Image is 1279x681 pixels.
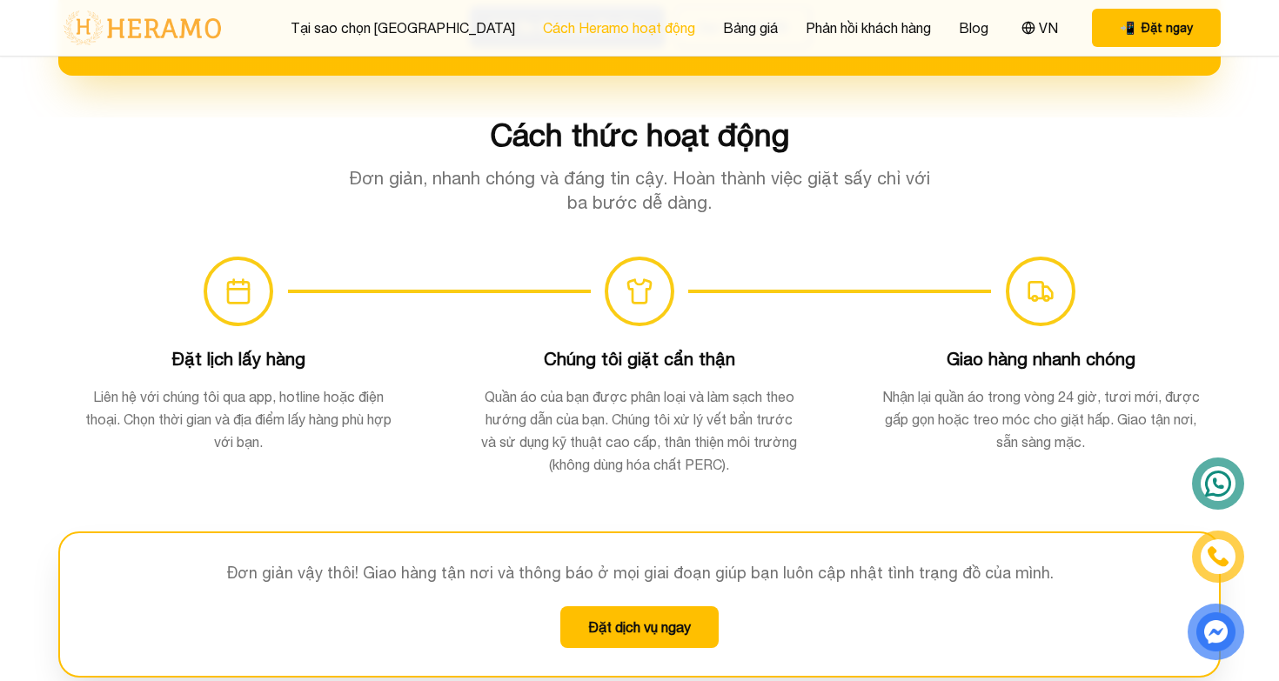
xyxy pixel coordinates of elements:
a: phone-icon [1195,533,1242,580]
img: logo-with-text.png [58,10,226,46]
p: Đơn giản, nhanh chóng và đáng tin cậy. Hoàn thành việc giặt sấy chỉ với ba bước dễ dàng. [347,166,932,215]
button: VN [1016,17,1063,39]
img: phone-icon [1209,547,1228,566]
p: Đơn giản vậy thôi! Giao hàng tận nơi và thông báo ở mọi giai đoạn giúp bạn luôn cập nhật tình trạ... [88,561,1191,585]
h3: Đặt lịch lấy hàng [79,347,397,371]
h2: Cách thức hoạt động [58,117,1221,152]
p: Nhận lại quần áo trong vòng 24 giờ, tươi mới, được gấp gọn hoặc treo móc cho giặt hấp. Giao tận n... [882,385,1200,453]
a: Phản hồi khách hàng [806,17,931,38]
a: Blog [959,17,988,38]
a: Cách Heramo hoạt động [543,17,695,38]
a: Bảng giá [723,17,778,38]
button: Đặt dịch vụ ngay [560,606,719,648]
h3: Chúng tôi giặt cẩn thận [480,347,798,371]
p: Quần áo của bạn được phân loại và làm sạch theo hướng dẫn của bạn. Chúng tôi xử lý vết bẩn trước ... [480,385,798,476]
span: Đặt ngay [1142,19,1193,37]
h3: Giao hàng nhanh chóng [882,347,1200,371]
span: phone [1120,19,1135,37]
p: Liên hệ với chúng tôi qua app, hotline hoặc điện thoại. Chọn thời gian và địa điểm lấy hàng phù h... [79,385,397,453]
button: phone Đặt ngay [1092,9,1221,47]
a: Tại sao chọn [GEOGRAPHIC_DATA] [291,17,515,38]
